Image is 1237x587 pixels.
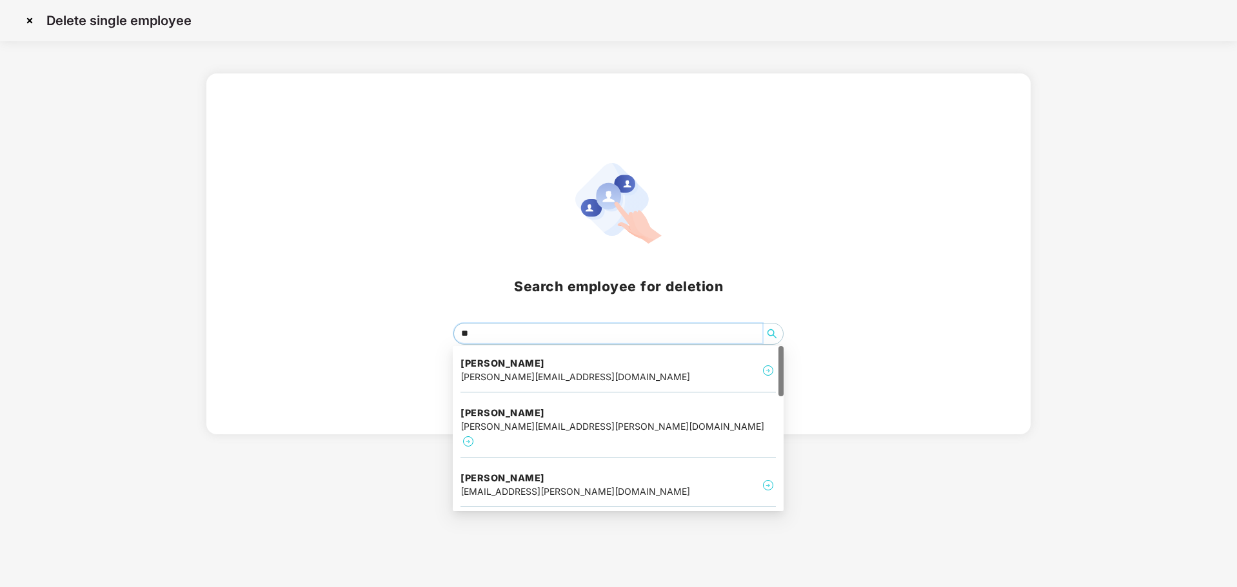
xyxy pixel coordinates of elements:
div: [EMAIL_ADDRESS][PERSON_NAME][DOMAIN_NAME] [460,485,690,499]
h4: [PERSON_NAME] [460,357,690,370]
h4: [PERSON_NAME] [460,407,764,419]
img: svg+xml;base64,PHN2ZyB4bWxucz0iaHR0cDovL3d3dy53My5vcmcvMjAwMC9zdmciIHdpZHRoPSIyNCIgaGVpZ2h0PSIyNC... [760,363,776,378]
h4: [PERSON_NAME] [460,472,690,485]
div: [PERSON_NAME][EMAIL_ADDRESS][PERSON_NAME][DOMAIN_NAME] [460,419,764,434]
span: search [762,329,782,339]
img: svg+xml;base64,PHN2ZyB4bWxucz0iaHR0cDovL3d3dy53My5vcmcvMjAwMC9zdmciIHdpZHRoPSIyNCIgaGVpZ2h0PSIyNC... [760,477,776,493]
img: svg+xml;base64,PHN2ZyB4bWxucz0iaHR0cDovL3d3dy53My5vcmcvMjAwMC9zdmciIHhtbG5zOnhsaW5rPSJodHRwOi8vd3... [575,163,662,244]
img: svg+xml;base64,PHN2ZyBpZD0iQ3Jvc3MtMzJ4MzIiIHhtbG5zPSJodHRwOi8vd3d3LnczLm9yZy8yMDAwL3N2ZyIgd2lkdG... [19,10,40,31]
div: [PERSON_NAME][EMAIL_ADDRESS][DOMAIN_NAME] [460,370,690,384]
h2: Search employee for deletion [222,276,1016,297]
button: search [762,323,782,344]
img: svg+xml;base64,PHN2ZyB4bWxucz0iaHR0cDovL3d3dy53My5vcmcvMjAwMC9zdmciIHdpZHRoPSIyNCIgaGVpZ2h0PSIyNC... [460,434,476,449]
p: Delete single employee [46,13,192,28]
